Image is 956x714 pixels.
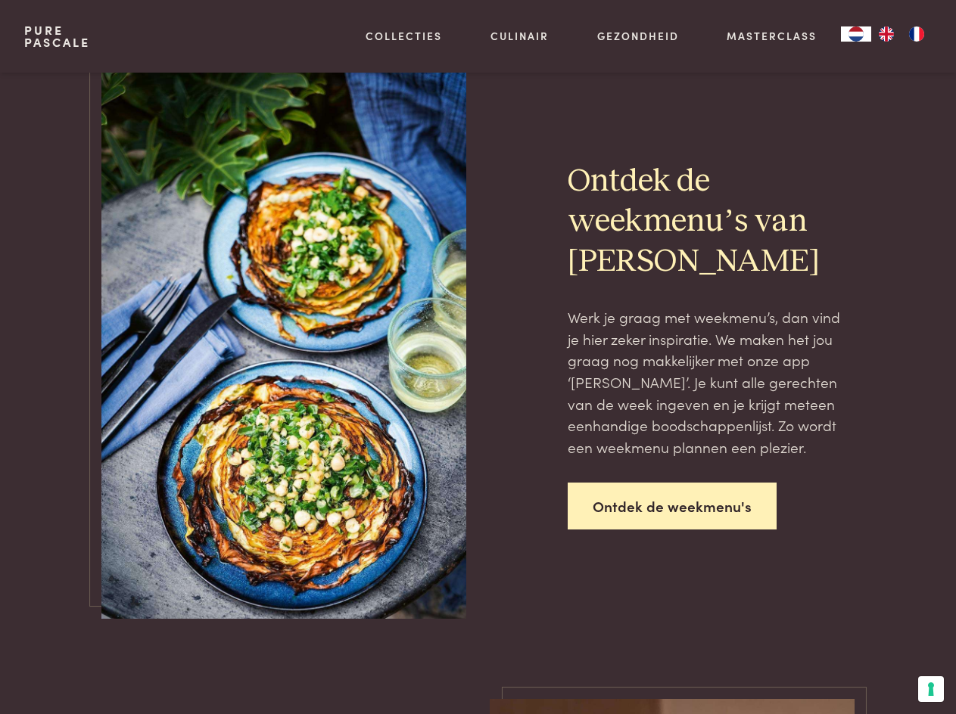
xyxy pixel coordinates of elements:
img: DSC08593 [101,73,466,619]
a: Culinair [490,28,549,44]
a: Gezondheid [597,28,679,44]
a: EN [871,26,902,42]
a: Ontdek de weekmenu's [568,483,777,530]
ul: Language list [871,26,932,42]
a: FR [902,26,932,42]
a: PurePascale [24,24,90,48]
a: NL [841,26,871,42]
aside: Language selected: Nederlands [841,26,932,42]
button: Uw voorkeuren voor toestemming voor trackingtechnologieën [918,676,944,702]
a: Collecties [366,28,442,44]
p: Werk je graag met weekmenu’s, dan vind je hier zeker inspiratie. We maken het jou graag nog makke... [568,306,855,458]
h2: Ontdek de weekmenu’s van [PERSON_NAME] [568,162,855,282]
div: Language [841,26,871,42]
a: Masterclass [727,28,817,44]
